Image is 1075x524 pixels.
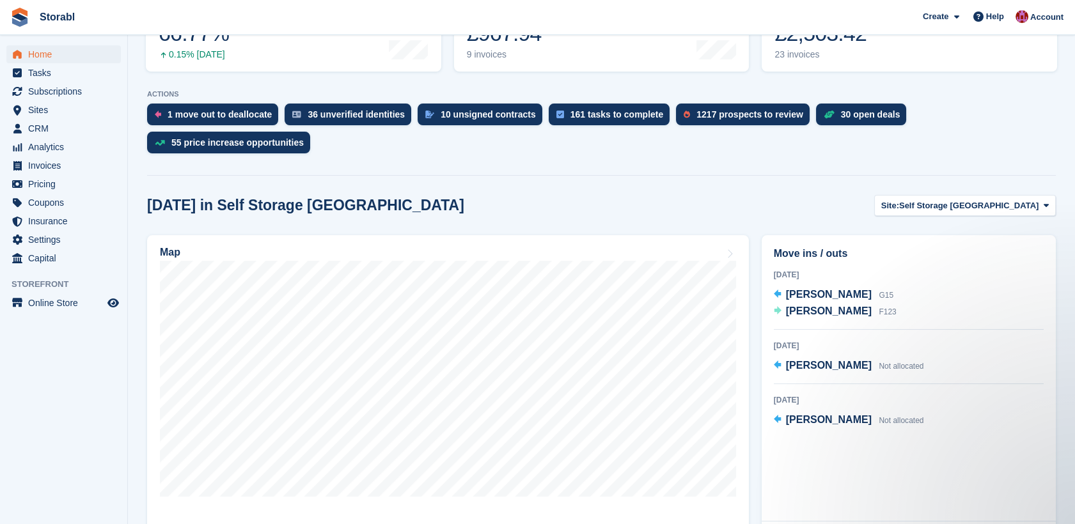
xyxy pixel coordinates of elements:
div: 10 unsigned contracts [441,109,536,119]
div: 1 move out to deallocate [168,109,272,119]
img: price_increase_opportunities-93ffe204e8149a01c8c9dc8f82e8f89637d9d84a8eef4429ea346261dce0b2c0.svg [155,140,165,146]
span: G15 [879,291,893,300]
span: Settings [28,231,105,249]
a: 30 open deals [816,104,913,132]
span: Tasks [28,64,105,82]
span: Coupons [28,194,105,212]
span: Account [1030,11,1063,24]
a: 55 price increase opportunities [147,132,317,160]
p: ACTIONS [147,90,1056,98]
img: contract_signature_icon-13c848040528278c33f63329250d36e43548de30e8caae1d1a13099fd9432cc5.svg [425,111,434,118]
span: [PERSON_NAME] [786,360,872,371]
a: 10 unsigned contracts [418,104,549,132]
h2: Move ins / outs [774,246,1044,261]
div: 55 price increase opportunities [171,137,304,148]
img: task-75834270c22a3079a89374b754ae025e5fb1db73e45f91037f5363f120a921f8.svg [556,111,564,118]
a: menu [6,212,121,230]
a: menu [6,138,121,156]
a: menu [6,175,121,193]
span: Site: [881,199,899,212]
button: Site: Self Storage [GEOGRAPHIC_DATA] [874,195,1056,216]
img: prospect-51fa495bee0391a8d652442698ab0144808aea92771e9ea1ae160a38d050c398.svg [684,111,690,118]
a: menu [6,101,121,119]
span: [PERSON_NAME] [786,414,872,425]
a: menu [6,231,121,249]
div: [DATE] [774,269,1044,281]
h2: [DATE] in Self Storage [GEOGRAPHIC_DATA] [147,197,464,214]
div: 161 tasks to complete [570,109,664,119]
span: Invoices [28,157,105,174]
span: Insurance [28,212,105,230]
div: [DATE] [774,394,1044,406]
img: verify_identity-adf6edd0f0f0b5bbfe63781bf79b02c33cf7c696d77639b501bdc392416b5a36.svg [292,111,301,118]
a: menu [6,82,121,100]
span: Storefront [12,278,127,291]
h2: Map [160,247,180,258]
a: Preview store [106,295,121,311]
span: Not allocated [879,416,923,425]
span: Home [28,45,105,63]
img: stora-icon-8386f47178a22dfd0bd8f6a31ec36ba5ce8667c1dd55bd0f319d3a0aa187defe.svg [10,8,29,27]
span: Not allocated [879,362,923,371]
span: Pricing [28,175,105,193]
a: menu [6,157,121,174]
a: [PERSON_NAME] G15 [774,287,893,304]
a: [PERSON_NAME] Not allocated [774,412,924,429]
img: deal-1b604bf984904fb50ccaf53a9ad4b4a5d6e5aea283cecdc64d6e3604feb123c2.svg [824,110,835,119]
div: 1217 prospects to review [696,109,803,119]
span: CRM [28,119,105,137]
a: menu [6,194,121,212]
a: 1 move out to deallocate [147,104,285,132]
div: 36 unverified identities [308,109,405,119]
span: Create [923,10,948,23]
a: 36 unverified identities [285,104,418,132]
span: Online Store [28,294,105,312]
a: [PERSON_NAME] F123 [774,304,897,320]
a: 161 tasks to complete [549,104,677,132]
img: move_outs_to_deallocate_icon-f764333ba52eb49d3ac5e1228854f67142a1ed5810a6f6cc68b1a99e826820c5.svg [155,111,161,118]
span: Analytics [28,138,105,156]
span: Sites [28,101,105,119]
div: 0.15% [DATE] [159,49,229,60]
span: [PERSON_NAME] [786,305,872,316]
img: Eve Williams [1016,10,1028,23]
span: Self Storage [GEOGRAPHIC_DATA] [899,199,1039,212]
div: 30 open deals [841,109,900,119]
a: 1217 prospects to review [676,104,816,132]
a: menu [6,45,121,63]
div: 23 invoices [774,49,867,60]
span: F123 [879,307,896,316]
div: [DATE] [774,340,1044,351]
a: menu [6,64,121,82]
span: Help [986,10,1004,23]
a: [PERSON_NAME] Not allocated [774,358,924,374]
div: 9 invoices [467,49,562,60]
span: Capital [28,249,105,267]
a: menu [6,294,121,312]
a: Storabl [35,6,80,27]
a: menu [6,119,121,137]
span: Subscriptions [28,82,105,100]
a: menu [6,249,121,267]
span: [PERSON_NAME] [786,289,872,300]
